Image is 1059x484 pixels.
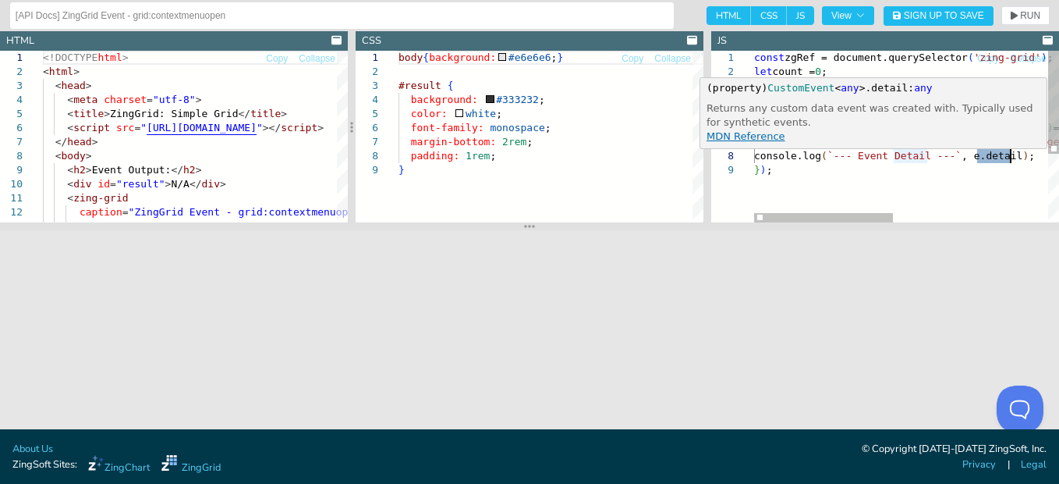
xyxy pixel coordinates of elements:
span: N/A [171,178,189,190]
span: " [140,122,147,133]
span: console.log [754,150,821,162]
span: ZingSoft Sites: [12,457,77,472]
span: #333232 [496,94,539,105]
span: ) [760,164,767,176]
span: [URL][DOMAIN_NAME] [147,122,257,133]
span: zing-grid [73,192,128,204]
span: > [165,178,172,190]
span: body [61,150,85,162]
span: ; [496,108,502,119]
span: ; [545,122,551,133]
a: ZingChart [88,455,150,475]
span: > [281,108,287,119]
span: color: [411,108,448,119]
div: 9 [356,163,378,177]
div: © Copyright [DATE]-[DATE] ZingSoft, Inc. [862,442,1047,457]
span: ; [539,94,545,105]
span: </ [171,164,183,176]
span: html [97,52,122,63]
button: Sign Up to Save [884,6,993,26]
div: 7 [356,135,378,149]
span: ></ [263,122,281,133]
span: < [67,108,73,119]
span: "ZingGrid Event - grid:contextmenuopen" [129,206,367,218]
button: Copy [621,52,644,66]
span: font-family: [411,122,484,133]
span: < [55,150,62,162]
span: div [202,178,220,190]
div: 1 [711,51,734,65]
span: background: [429,52,496,63]
span: html [49,66,73,77]
button: Copy [976,52,1000,66]
span: View [831,11,865,20]
span: div [73,178,91,190]
span: = [110,178,116,190]
span: >.detail: [859,82,914,94]
span: </ [55,136,68,148]
span: ; [551,52,558,63]
div: 1 [356,51,378,65]
span: < [67,122,73,133]
button: Collapse [1009,52,1047,66]
span: JS [787,6,814,25]
span: any [914,82,932,94]
span: " [257,122,263,133]
span: = [134,122,140,133]
span: ; [767,164,773,176]
span: > [196,164,202,176]
span: ; [1029,150,1035,162]
span: h2 [183,164,196,176]
span: = [147,94,153,105]
div: 5 [356,107,378,121]
span: > [73,66,80,77]
span: </ [238,108,250,119]
span: < [55,80,62,91]
span: CSS [751,6,787,25]
button: Copy [265,52,289,66]
span: h2 [73,164,86,176]
span: meta [73,94,97,105]
span: "utf-8" [153,94,196,105]
a: MDN Reference [707,130,785,142]
span: ) [1022,150,1029,162]
button: Collapse [298,52,336,66]
span: monospace [490,122,544,133]
span: context-menu [80,220,153,232]
span: RUN [1020,11,1040,20]
a: Privacy [962,457,996,472]
span: Collapse [1010,54,1047,63]
span: let [754,66,772,77]
span: > [317,122,324,133]
span: > [86,150,92,162]
span: Collapse [654,54,691,63]
span: "result" [116,178,165,190]
div: 2 [356,65,378,79]
span: background: [411,94,478,105]
span: HTML [707,6,751,25]
div: 8 [711,149,734,163]
span: 2rem [502,136,526,148]
span: > [92,136,98,148]
span: caption [80,206,122,218]
span: (property) [707,82,767,94]
span: </ [189,178,202,190]
span: < [67,94,73,105]
span: any [841,82,859,94]
span: Copy [977,54,999,63]
span: } [398,164,405,176]
span: { [448,80,454,91]
span: white [466,108,496,119]
div: JS [717,34,727,48]
span: , e.detail [962,150,1022,162]
span: > [122,52,129,63]
span: ; [490,150,496,162]
div: checkbox-group [707,6,814,25]
span: `--- Event Detail ---` [827,150,962,162]
span: const [754,52,785,63]
span: < [67,178,73,190]
span: > [104,108,110,119]
div: 3 [356,79,378,93]
span: head [67,136,91,148]
button: Collapse [653,52,692,66]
